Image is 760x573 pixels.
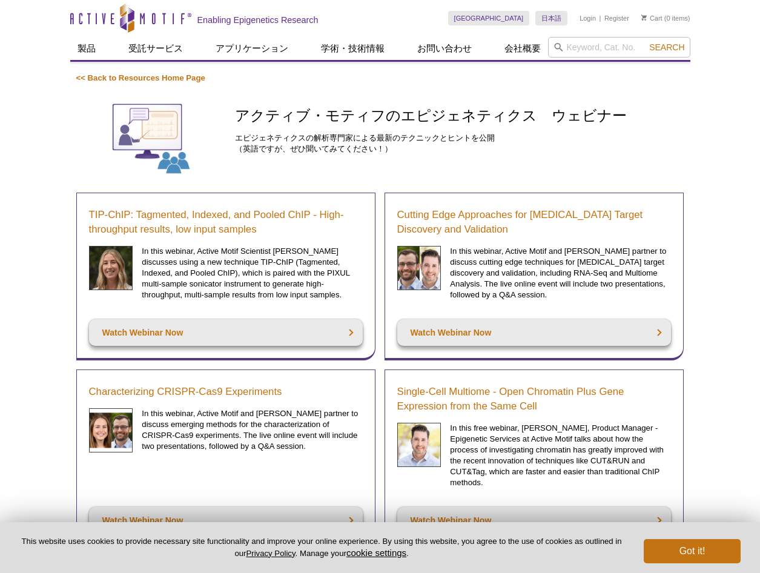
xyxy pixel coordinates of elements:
[649,42,684,52] span: Search
[121,37,190,60] a: 受託サービス
[644,539,741,563] button: Got it!
[76,96,226,181] img: Webinars
[535,11,567,25] a: 日本語
[580,14,596,22] a: Login
[397,385,671,414] a: Single-Cell Multiome - Open Chromatin Plus Gene Expression from the Same Cell
[450,246,670,300] p: In this webinar, Active Motif and [PERSON_NAME] partner to discuss cutting edge techniques for [M...
[142,408,362,452] p: In this webinar, Active Motif and [PERSON_NAME] partner to discuss emerging methods for the chara...
[346,548,406,558] button: cookie settings
[197,15,319,25] h2: Enabling Epigenetics Research
[641,14,663,22] a: Cart
[397,423,441,467] img: Single-Cell Multiome Webinar
[89,385,282,399] a: Characterizing CRISPR-Cas9 Experiments
[397,319,671,346] a: Watch Webinar Now
[548,37,690,58] input: Keyword, Cat. No.
[397,246,441,290] img: Cancer Discovery Webinar
[604,14,629,22] a: Register
[76,73,205,82] a: << Back to Resources Home Page
[314,37,392,60] a: 学術・技術情報
[89,319,363,346] a: Watch Webinar Now
[641,11,690,25] li: (0 items)
[450,423,670,488] p: In this free webinar, [PERSON_NAME], Product Manager - Epigenetic Services at Active Motif talks ...
[646,42,688,53] button: Search
[410,37,479,60] a: お問い合わせ
[208,37,296,60] a: アプリケーション
[397,507,671,534] a: Watch Webinar Now
[235,133,684,154] p: エピジェネティクスの解析専門家による最新のテクニックとヒントを公開 （英語ですが、ぜひ聞いてみてください！）
[497,37,548,60] a: 会社概要
[235,108,684,125] h1: アクティブ・モティフのエピジェネティクス ウェビナー
[142,246,362,300] p: In this webinar, Active Motif Scientist [PERSON_NAME] discusses using a new technique TIP-ChIP (T...
[397,208,671,237] a: Cutting Edge Approaches for [MEDICAL_DATA] Target Discovery and Validation
[19,536,624,559] p: This website uses cookies to provide necessary site functionality and improve your online experie...
[89,507,363,534] a: Watch Webinar Now
[246,549,295,558] a: Privacy Policy
[89,208,363,237] a: TIP-ChIP: Tagmented, Indexed, and Pooled ChIP - High-throughput results, low input samples
[70,37,103,60] a: 製品
[448,11,530,25] a: [GEOGRAPHIC_DATA]
[89,246,133,290] img: Sarah Traynor headshot
[89,408,133,452] img: CRISPR Webinar
[641,15,647,21] img: Your Cart
[600,11,601,25] li: |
